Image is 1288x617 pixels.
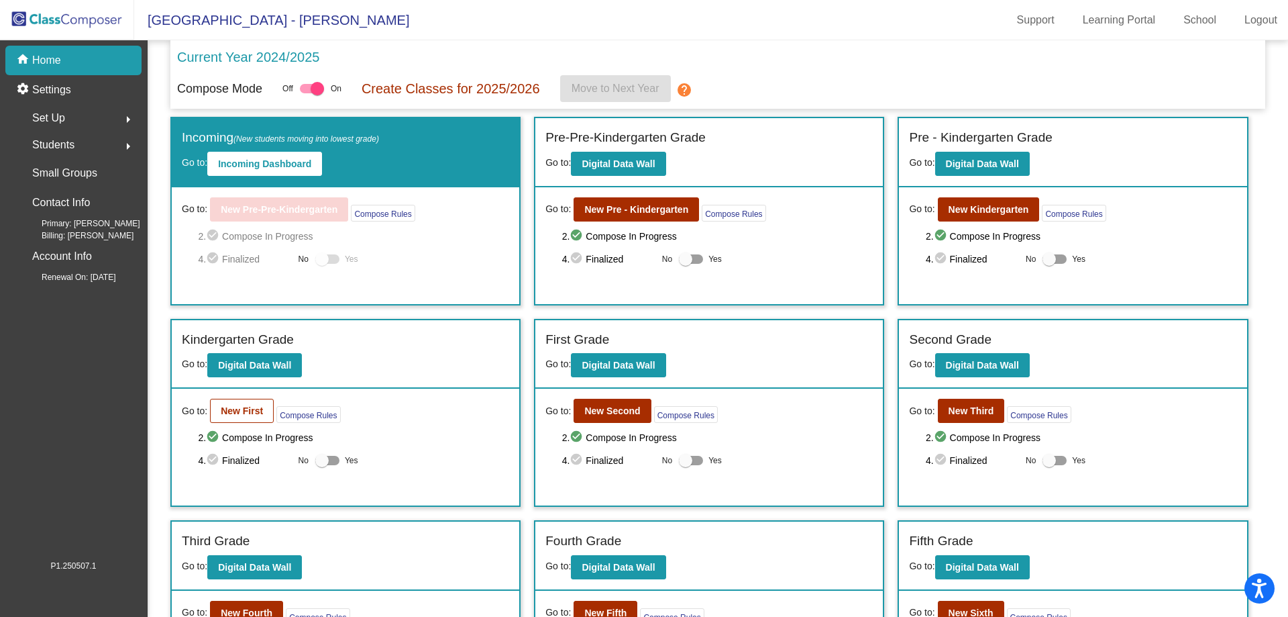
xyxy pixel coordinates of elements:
[934,430,950,446] mat-icon: check_circle
[934,251,950,267] mat-icon: check_circle
[351,205,415,222] button: Compose Rules
[1026,253,1036,265] span: No
[1072,9,1167,31] a: Learning Portal
[207,555,302,579] button: Digital Data Wall
[584,204,688,215] b: New Pre - Kindergarten
[218,360,291,371] b: Digital Data Wall
[662,253,672,265] span: No
[926,251,1019,267] span: 4. Finalized
[221,204,337,215] b: New Pre-Pre-Kindergarten
[708,251,722,267] span: Yes
[32,247,92,266] p: Account Info
[32,109,65,128] span: Set Up
[1042,205,1106,222] button: Compose Rules
[218,562,291,573] b: Digital Data Wall
[1072,251,1085,267] span: Yes
[562,251,655,267] span: 4. Finalized
[182,330,294,350] label: Kindergarten Grade
[331,83,341,95] span: On
[909,359,934,369] span: Go to:
[909,532,973,551] label: Fifth Grade
[545,202,571,216] span: Go to:
[182,359,207,369] span: Go to:
[198,228,509,244] span: 2. Compose In Progress
[198,453,291,469] span: 4. Finalized
[582,158,655,169] b: Digital Data Wall
[545,157,571,168] span: Go to:
[16,82,32,98] mat-icon: settings
[545,359,571,369] span: Go to:
[571,152,665,176] button: Digital Data Wall
[345,453,358,469] span: Yes
[198,430,509,446] span: 2. Compose In Progress
[926,453,1019,469] span: 4. Finalized
[935,152,1030,176] button: Digital Data Wall
[20,271,115,283] span: Renewal On: [DATE]
[345,251,358,267] span: Yes
[562,228,873,244] span: 2. Compose In Progress
[299,455,309,467] span: No
[1006,9,1065,31] a: Support
[582,562,655,573] b: Digital Data Wall
[221,406,263,416] b: New First
[177,47,319,67] p: Current Year 2024/2025
[570,251,586,267] mat-icon: check_circle
[545,532,621,551] label: Fourth Grade
[574,197,699,222] button: New Pre - Kindergarten
[545,561,571,571] span: Go to:
[571,353,665,377] button: Digital Data Wall
[934,453,950,469] mat-icon: check_circle
[926,430,1237,446] span: 2. Compose In Progress
[210,399,274,423] button: New First
[134,9,409,31] span: [GEOGRAPHIC_DATA] - [PERSON_NAME]
[946,158,1019,169] b: Digital Data Wall
[570,228,586,244] mat-icon: check_circle
[206,453,222,469] mat-icon: check_circle
[1173,9,1227,31] a: School
[562,430,873,446] span: 2. Compose In Progress
[545,404,571,418] span: Go to:
[20,218,140,230] span: Primary: [PERSON_NAME]
[32,52,61,68] p: Home
[946,562,1019,573] b: Digital Data Wall
[562,453,655,469] span: 4. Finalized
[909,561,934,571] span: Go to:
[560,75,671,102] button: Move to Next Year
[16,52,32,68] mat-icon: home
[909,128,1052,148] label: Pre - Kindergarten Grade
[662,455,672,467] span: No
[949,204,1029,215] b: New Kindergarten
[946,360,1019,371] b: Digital Data Wall
[570,453,586,469] mat-icon: check_circle
[218,158,311,169] b: Incoming Dashboard
[32,164,97,183] p: Small Groups
[926,228,1237,244] span: 2. Compose In Progress
[1026,455,1036,467] span: No
[1007,406,1071,423] button: Compose Rules
[276,406,340,423] button: Compose Rules
[545,128,706,148] label: Pre-Pre-Kindergarten Grade
[935,353,1030,377] button: Digital Data Wall
[182,404,207,418] span: Go to:
[909,330,991,350] label: Second Grade
[574,399,651,423] button: New Second
[362,79,540,99] p: Create Classes for 2025/2026
[32,193,90,212] p: Contact Info
[207,152,322,176] button: Incoming Dashboard
[198,251,291,267] span: 4. Finalized
[32,82,71,98] p: Settings
[182,561,207,571] span: Go to:
[282,83,293,95] span: Off
[210,197,348,222] button: New Pre-Pre-Kindergarten
[120,111,136,128] mat-icon: arrow_right
[708,453,722,469] span: Yes
[935,555,1030,579] button: Digital Data Wall
[572,83,659,94] span: Move to Next Year
[570,430,586,446] mat-icon: check_circle
[909,157,934,168] span: Go to:
[182,128,379,148] label: Incoming
[120,138,136,154] mat-icon: arrow_right
[1234,9,1288,31] a: Logout
[20,230,133,242] span: Billing: [PERSON_NAME]
[1072,453,1085,469] span: Yes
